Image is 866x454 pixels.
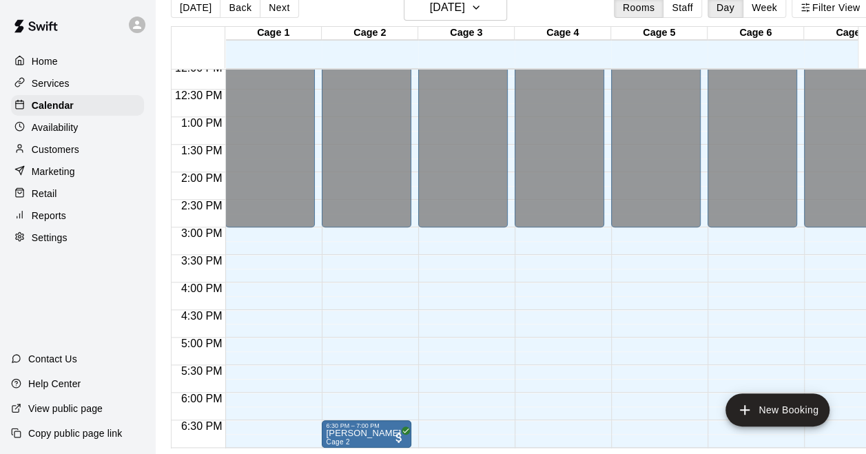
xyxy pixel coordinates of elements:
p: Calendar [32,99,74,112]
div: 6:30 PM – 7:00 PM: Jackson Lewis [322,420,411,448]
span: 6:30 PM [178,420,226,432]
p: Retail [32,187,57,200]
span: 2:30 PM [178,200,226,211]
p: Copy public page link [28,426,122,440]
a: Customers [11,139,144,160]
a: Calendar [11,95,144,116]
span: 6:00 PM [178,393,226,404]
a: Services [11,73,144,94]
div: Cage 4 [515,27,611,40]
p: Help Center [28,377,81,391]
span: 2:00 PM [178,172,226,184]
a: Reports [11,205,144,226]
a: Availability [11,117,144,138]
p: Services [32,76,70,90]
div: Cage 6 [708,27,804,40]
button: add [725,393,829,426]
a: Home [11,51,144,72]
a: Marketing [11,161,144,182]
div: 6:30 PM – 7:00 PM [326,422,407,429]
span: 1:30 PM [178,145,226,156]
span: 1:00 PM [178,117,226,129]
p: Contact Us [28,352,77,366]
p: Home [32,54,58,68]
span: 3:00 PM [178,227,226,239]
span: 12:30 PM [172,90,225,101]
p: Customers [32,143,79,156]
span: 5:30 PM [178,365,226,377]
a: Settings [11,227,144,248]
div: Cage 3 [418,27,515,40]
p: Settings [32,231,68,245]
div: Cage 5 [611,27,708,40]
p: View public page [28,402,103,415]
span: 4:00 PM [178,282,226,294]
span: All customers have paid [392,431,406,444]
p: Marketing [32,165,75,178]
span: 5:00 PM [178,338,226,349]
span: 3:30 PM [178,255,226,267]
div: Cage 1 [225,27,322,40]
p: Availability [32,121,79,134]
span: 4:30 PM [178,310,226,322]
a: Retail [11,183,144,204]
span: Cage 2 [326,438,349,446]
p: Reports [32,209,66,223]
div: Cage 2 [322,27,418,40]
